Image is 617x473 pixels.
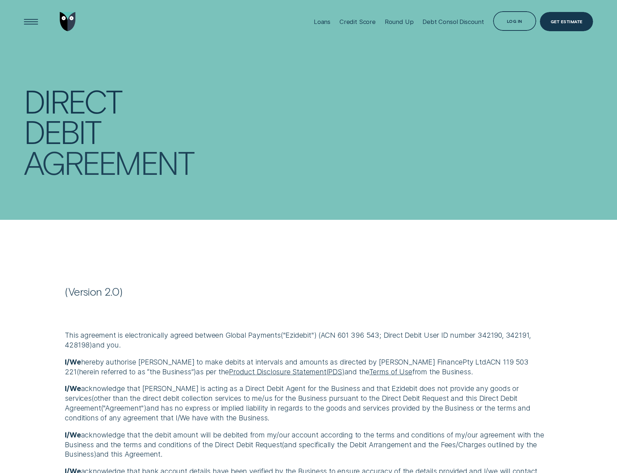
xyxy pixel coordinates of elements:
[385,18,414,25] div: Round Up
[475,358,486,366] span: L T D
[369,367,412,376] a: Terms of Use
[144,404,146,412] span: )
[422,18,484,25] div: Debt Consol Discount
[463,358,473,366] span: P T Y
[101,404,103,412] span: (
[92,394,94,403] span: (
[65,384,81,393] strong: I/We
[60,12,76,32] img: Wisr
[24,116,100,146] div: Debit
[540,12,593,32] a: Get Estimate
[65,330,552,350] p: This agreement is electronically agreed between Global Payments "Ezidebit" ACN 601 396 543; Direc...
[229,367,344,376] a: Product Disclosure StatementPDS
[24,86,300,176] h1: Direct Debit Agreement
[65,384,552,423] p: acknowledge that [PERSON_NAME] is acting as a Direct Debit Agent for the Business and that Ezideb...
[65,285,552,331] div: Version 2.0
[342,367,345,376] span: )
[282,440,284,449] span: (
[21,12,41,32] button: Open Menu
[65,430,552,460] p: acknowledge that the debit amount will be debited from my/our account according to the terms and ...
[65,285,68,298] span: (
[318,331,321,340] span: (
[493,11,536,31] button: Log in
[119,285,122,298] span: )
[281,331,283,340] span: (
[463,358,473,366] span: Pty
[193,367,196,376] span: )
[314,331,317,340] span: )
[65,357,552,377] p: hereby authorise [PERSON_NAME] to make debits at intervals and amounts as directed by [PERSON_NAM...
[89,341,92,349] span: )
[94,450,96,458] span: )
[326,367,329,376] span: (
[65,358,81,366] strong: I/We
[24,147,194,177] div: Agreement
[24,86,122,116] div: Direct
[65,431,81,439] strong: I/We
[77,367,79,376] span: (
[314,18,330,25] div: Loans
[475,358,486,366] span: Ltd
[339,18,376,25] div: Credit Score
